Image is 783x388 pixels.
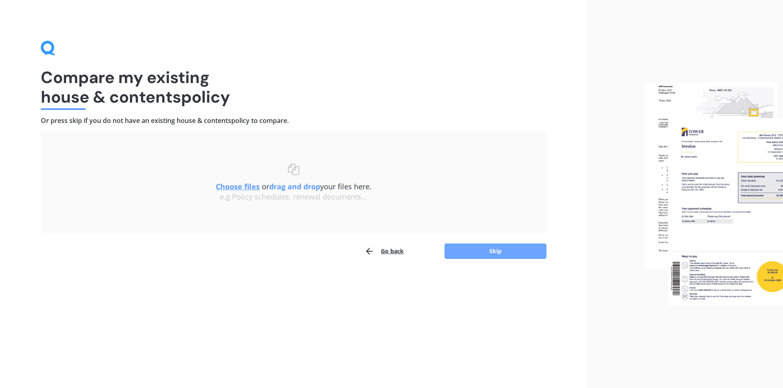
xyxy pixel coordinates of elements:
[216,182,372,191] span: or your files here.
[216,182,260,191] u: Choose files
[41,68,546,107] h1: Compare my existing house & contents policy
[365,243,404,259] button: Go back
[269,182,320,191] b: drag and drop
[57,193,530,202] div: e.g Policy schedules, renewal documents...
[644,82,783,306] img: files.webp
[445,243,546,259] button: Skip
[41,116,546,125] h4: Or press skip if you do not have an existing house & contents policy to compare.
